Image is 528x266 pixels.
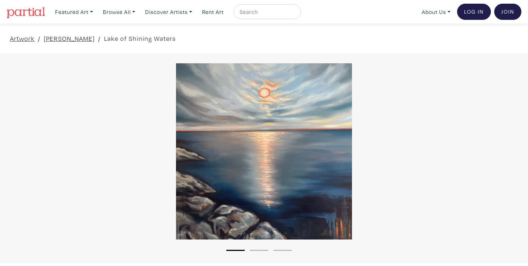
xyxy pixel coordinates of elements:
[199,4,227,19] a: Rent Art
[239,7,294,17] input: Search
[104,33,176,43] a: Lake of Shining Waters
[250,250,268,251] button: 2 of 3
[273,250,292,251] button: 3 of 3
[38,33,40,43] span: /
[52,4,96,19] a: Featured Art
[98,33,101,43] span: /
[44,33,95,43] a: [PERSON_NAME]
[457,4,491,20] a: Log In
[100,4,139,19] a: Browse All
[10,33,35,43] a: Artwork
[494,4,521,20] a: Join
[142,4,195,19] a: Discover Artists
[419,4,454,19] a: About Us
[226,250,245,251] button: 1 of 3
